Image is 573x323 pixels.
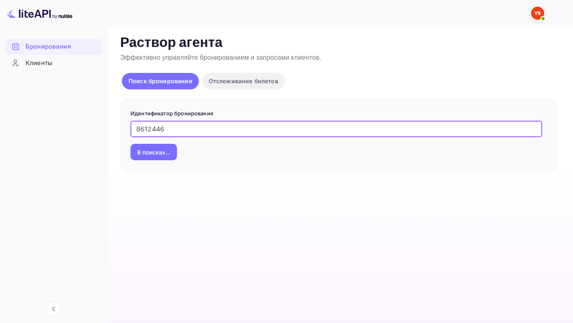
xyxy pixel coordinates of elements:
ya-tr-span: В поисках... [137,148,170,157]
ya-tr-span: Отслеживание билетов [209,77,278,84]
ya-tr-span: Идентификатор бронирования [130,110,213,117]
ya-tr-span: Клиенты [26,59,52,68]
ya-tr-span: Поиск бронирования [128,77,192,84]
div: Бронирования [5,39,102,55]
div: Клиенты [5,55,102,71]
ya-tr-span: Бронирования [26,42,71,51]
a: Клиенты [5,55,102,70]
input: Введите идентификатор бронирования (например, 63782194) [130,121,542,137]
ya-tr-span: Эффективно управляйте бронированием и запросами клиентов. [120,54,321,62]
button: В поисках... [130,144,177,160]
button: Свернуть навигацию [46,302,61,316]
img: Логотип LiteAPI [7,7,72,20]
img: Служба Поддержки Яндекса [531,7,544,20]
a: Бронирования [5,39,102,54]
ya-tr-span: Раствор агента [120,34,223,52]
